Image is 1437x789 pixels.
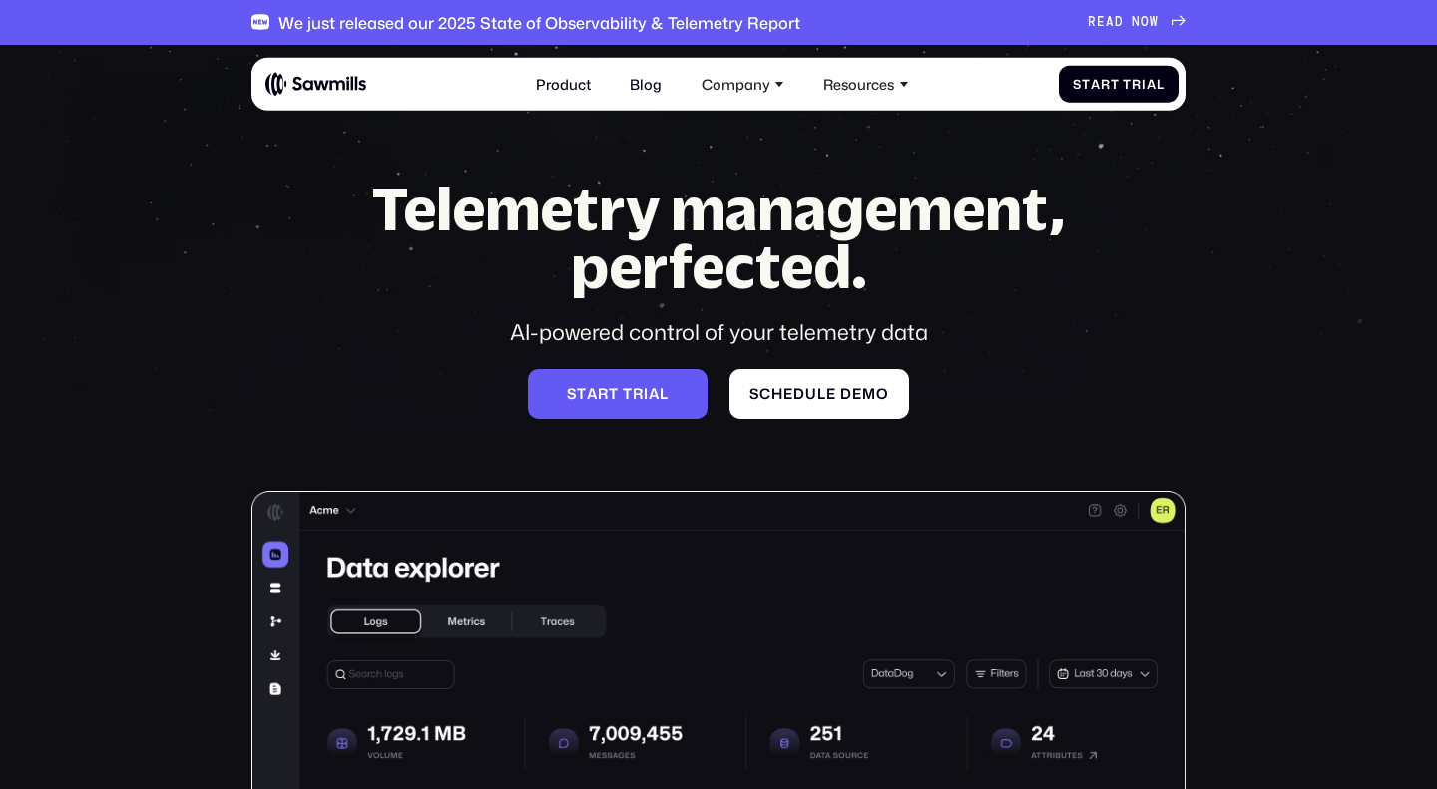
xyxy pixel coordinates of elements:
[587,385,598,402] span: a
[623,385,633,402] span: t
[793,385,805,402] span: d
[609,385,619,402] span: t
[1132,15,1141,30] span: N
[619,64,673,103] a: Blog
[826,385,836,402] span: e
[783,385,793,402] span: e
[729,369,909,419] a: Scheduledemo
[278,13,800,32] div: We just released our 2025 State of Observability & Telemetry Report
[644,385,649,402] span: i
[1157,76,1165,91] span: l
[862,385,876,402] span: m
[1132,76,1142,91] span: r
[759,385,771,402] span: c
[702,75,770,92] div: Company
[1091,76,1101,91] span: a
[691,64,795,103] div: Company
[1073,76,1082,91] span: S
[852,385,862,402] span: e
[1097,15,1106,30] span: E
[1088,15,1186,30] a: READNOW
[525,64,602,103] a: Product
[805,385,817,402] span: u
[1115,15,1124,30] span: D
[876,385,889,402] span: o
[567,385,577,402] span: S
[1123,76,1132,91] span: T
[337,180,1101,296] h1: Telemetry management, perfected.
[1088,15,1097,30] span: R
[660,385,669,402] span: l
[1142,76,1147,91] span: i
[1150,15,1159,30] span: W
[577,385,587,402] span: t
[1082,76,1091,91] span: t
[840,385,852,402] span: d
[337,317,1101,347] div: AI-powered control of your telemetry data
[749,385,759,402] span: S
[1059,65,1179,102] a: StartTrial
[528,369,708,419] a: Starttrial
[649,385,660,402] span: a
[1101,76,1111,91] span: r
[1106,15,1115,30] span: A
[771,385,783,402] span: h
[1111,76,1120,91] span: t
[633,385,644,402] span: r
[598,385,609,402] span: r
[1147,76,1157,91] span: a
[1141,15,1150,30] span: O
[813,64,920,103] div: Resources
[823,75,894,92] div: Resources
[817,385,826,402] span: l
